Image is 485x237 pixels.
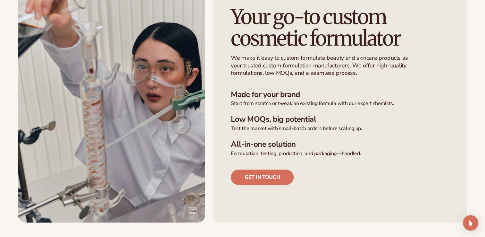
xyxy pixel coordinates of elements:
h3: Made for your brand [231,90,449,99]
p: Test the market with small-batch orders before scaling up. [231,125,449,132]
p: Formulation, testing, production, and packaging—handled. [231,150,449,157]
h1: Your go-to custom cosmetic formulator [231,6,426,49]
h3: All-in-one solution [231,140,449,149]
h3: Low MOQs, big potential [231,115,449,124]
a: Get in touch [231,170,294,185]
p: We make it easy to custom formulate beauty and skincare products as your trusted custom formulati... [231,54,412,77]
div: Open Intercom Messenger [463,215,478,231]
p: Start from scratch or tweak an existing formula with our expert chemists. [231,100,449,107]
